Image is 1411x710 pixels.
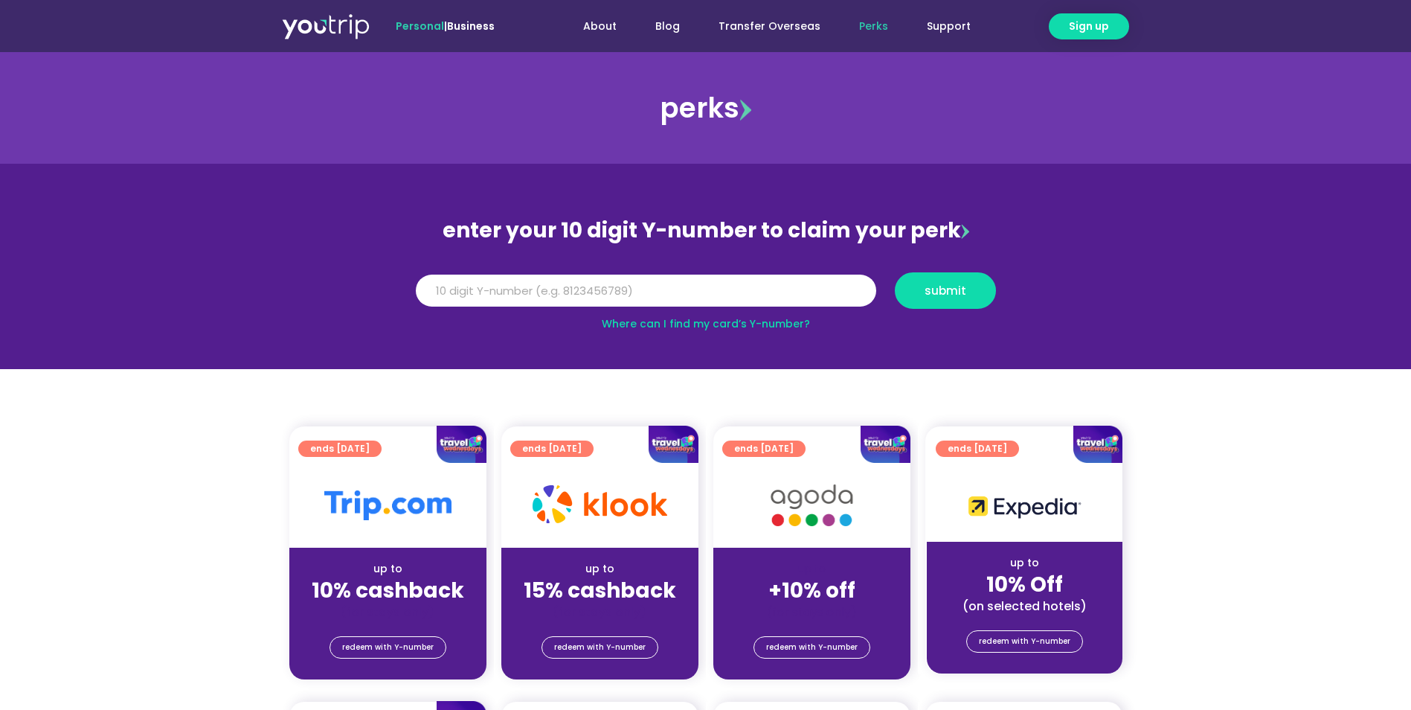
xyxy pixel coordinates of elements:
div: up to [939,555,1111,571]
input: 10 digit Y-number (e.g. 8123456789) [416,275,876,307]
a: redeem with Y-number [753,636,870,659]
a: redeem with Y-number [966,630,1083,653]
nav: Menu [535,13,990,40]
span: redeem with Y-number [554,637,646,658]
a: Support [907,13,990,40]
div: up to [301,561,475,577]
span: Personal [396,19,444,33]
a: Transfer Overseas [699,13,840,40]
strong: 10% Off [986,570,1063,599]
a: Perks [840,13,907,40]
span: redeem with Y-number [342,637,434,658]
span: submit [925,285,966,296]
div: enter your 10 digit Y-number to claim your perk [408,211,1003,250]
span: Sign up [1069,19,1109,34]
a: Blog [636,13,699,40]
span: up to [798,561,826,576]
a: redeem with Y-number [541,636,658,659]
span: redeem with Y-number [766,637,858,658]
strong: 10% cashback [312,576,464,605]
a: Sign up [1049,13,1129,39]
button: submit [895,272,996,309]
a: About [564,13,636,40]
strong: 15% cashback [524,576,676,605]
a: Where can I find my card’s Y-number? [602,316,810,331]
strong: +10% off [768,576,855,605]
span: redeem with Y-number [979,631,1070,652]
div: (for stays only) [725,604,899,620]
div: (for stays only) [513,604,687,620]
a: Business [447,19,495,33]
a: redeem with Y-number [330,636,446,659]
div: up to [513,561,687,577]
div: (on selected hotels) [939,598,1111,614]
span: | [396,19,495,33]
div: (for stays only) [301,604,475,620]
form: Y Number [416,272,996,320]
